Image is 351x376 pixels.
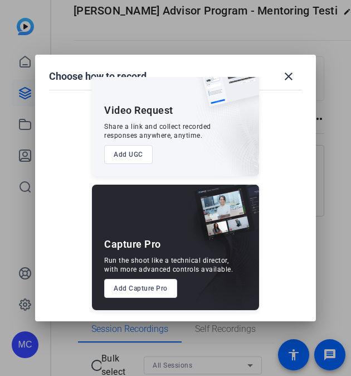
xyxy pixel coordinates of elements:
[190,51,259,118] img: ugc-content.png
[104,122,211,140] div: Share a link and collect recorded responses anywhere, anytime.
[177,199,259,310] img: embarkstudio-capture-pro.png
[194,85,259,176] img: embarkstudio-ugc-content.png
[282,70,295,83] mat-icon: close
[49,70,147,83] h1: Choose how to record
[104,104,173,117] div: Video Request
[104,279,177,298] button: Add Capture Pro
[186,185,259,253] img: capture-pro.png
[104,238,161,251] div: Capture Pro
[104,145,153,164] button: Add UGC
[104,256,233,274] div: Run the shoot like a technical director, with more advanced controls available.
